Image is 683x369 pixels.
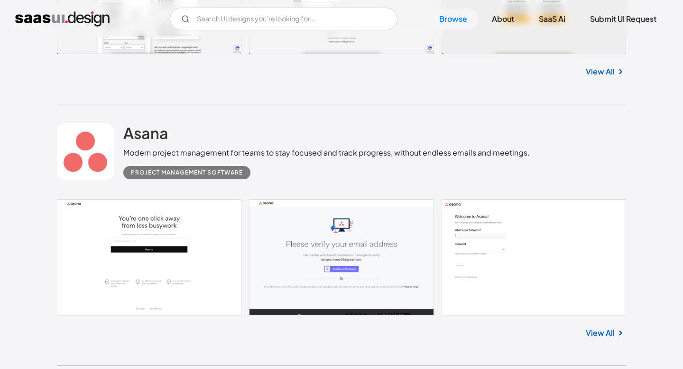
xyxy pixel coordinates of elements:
h2: Asana [123,123,168,142]
div: Modern project management for teams to stay focused and track progress, without endless emails an... [123,147,530,158]
a: home [15,11,110,27]
a: View All [586,66,615,77]
a: Browse [428,9,479,29]
a: Submit UI Request [579,9,668,29]
a: SaaS Ai [527,9,577,29]
input: Search UI designs you're looking for... [170,8,397,30]
form: Email Form [170,8,397,30]
a: Asana [123,123,168,147]
div: Project Management Software [131,167,243,178]
a: View All [586,327,615,339]
a: About [480,9,526,29]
